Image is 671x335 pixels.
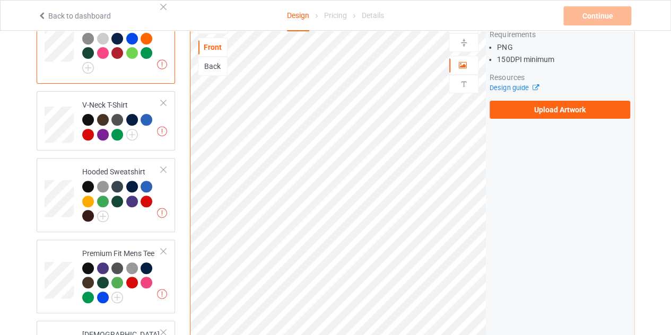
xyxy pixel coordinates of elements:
div: Hooded Sweatshirt [37,158,175,232]
img: exclamation icon [157,208,167,218]
div: Premium Fit Mens Tee [82,248,161,303]
div: V-Neck T-Shirt [37,91,175,151]
img: svg%3E%0A [459,79,469,89]
img: svg+xml;base64,PD94bWwgdmVyc2lvbj0iMS4wIiBlbmNvZGluZz0iVVRGLTgiPz4KPHN2ZyB3aWR0aD0iMjJweCIgaGVpZ2... [111,292,123,303]
label: Upload Artwork [490,101,630,119]
img: svg%3E%0A [459,38,469,48]
div: Premium Fit Mens Tee [37,240,175,314]
a: Design guide [490,84,538,92]
div: Front [198,42,227,52]
img: exclamation icon [157,59,167,69]
img: svg+xml;base64,PD94bWwgdmVyc2lvbj0iMS4wIiBlbmNvZGluZz0iVVRGLTgiPz4KPHN2ZyB3aWR0aD0iMjJweCIgaGVpZ2... [82,62,94,74]
div: Details [362,1,384,30]
div: V-Neck T-Shirt [82,100,161,139]
img: heather_texture.png [126,262,138,274]
div: Pricing [324,1,347,30]
img: exclamation icon [157,126,167,136]
li: 150 DPI minimum [497,54,630,65]
div: Hooded Sweatshirt [82,166,161,221]
a: Back to dashboard [38,12,111,20]
img: heather_texture.png [82,33,94,45]
div: Design [287,1,309,31]
img: svg+xml;base64,PD94bWwgdmVyc2lvbj0iMS4wIiBlbmNvZGluZz0iVVRGLTgiPz4KPHN2ZyB3aWR0aD0iMjJweCIgaGVpZ2... [126,129,138,140]
img: svg+xml;base64,PD94bWwgdmVyc2lvbj0iMS4wIiBlbmNvZGluZz0iVVRGLTgiPz4KPHN2ZyB3aWR0aD0iMjJweCIgaGVpZ2... [97,210,109,222]
div: Classic T-Shirt [82,4,161,70]
img: exclamation icon [157,289,167,299]
li: PNG [497,41,630,52]
div: Back [198,61,227,72]
div: Requirements [490,29,630,40]
div: Resources [490,72,630,83]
